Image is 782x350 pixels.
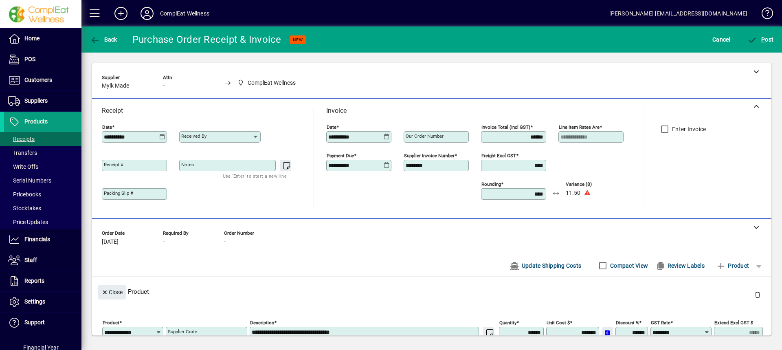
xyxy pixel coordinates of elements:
[81,32,126,47] app-page-header-button: Back
[712,33,730,46] span: Cancel
[104,190,133,196] mat-label: Packing Slip #
[608,262,648,270] label: Compact View
[748,291,767,298] app-page-header-button: Delete
[4,160,81,174] a: Write Offs
[714,320,753,326] mat-label: Extend excl GST $
[24,298,45,305] span: Settings
[223,171,287,181] mat-hint: Use 'Enter' to start a new line
[4,132,81,146] a: Receipts
[4,187,81,201] a: Pricebooks
[250,320,274,326] mat-label: Description
[102,124,112,130] mat-label: Date
[4,313,81,333] a: Support
[481,124,530,130] mat-label: Invoice Total (incl GST)
[24,77,52,83] span: Customers
[24,277,44,284] span: Reports
[652,258,708,273] button: Review Labels
[8,191,41,198] span: Pricebooks
[4,292,81,312] a: Settings
[163,239,165,245] span: -
[547,320,570,326] mat-label: Unit Cost $
[4,146,81,160] a: Transfers
[168,329,197,335] mat-label: Supplier Code
[24,56,35,62] span: POS
[98,285,126,299] button: Close
[4,29,81,49] a: Home
[96,288,128,295] app-page-header-button: Close
[710,32,732,47] button: Cancel
[160,7,209,20] div: ComplEat Wellness
[24,35,40,42] span: Home
[4,201,81,215] a: Stocktakes
[716,259,749,272] span: Product
[88,32,119,47] button: Back
[712,258,753,273] button: Product
[4,91,81,111] a: Suppliers
[181,133,206,139] mat-label: Received by
[4,215,81,229] a: Price Updates
[655,259,705,272] span: Review Labels
[181,162,194,167] mat-label: Notes
[4,250,81,271] a: Staff
[566,190,580,196] span: 11.50
[224,239,226,245] span: -
[8,219,48,225] span: Price Updates
[102,239,119,245] span: [DATE]
[24,257,37,263] span: Staff
[293,37,303,42] span: NEW
[4,70,81,90] a: Customers
[8,136,35,142] span: Receipts
[101,286,123,299] span: Close
[481,153,516,158] mat-label: Freight excl GST
[510,259,581,272] span: Update Shipping Costs
[506,258,584,273] button: Update Shipping Costs
[24,118,48,125] span: Products
[235,78,299,88] span: ComplEat Wellness
[756,2,772,28] a: Knowledge Base
[103,320,119,326] mat-label: Product
[609,7,747,20] div: [PERSON_NAME] [EMAIL_ADDRESS][DOMAIN_NAME]
[761,36,765,43] span: P
[616,320,639,326] mat-label: Discount %
[134,6,160,21] button: Profile
[4,271,81,291] a: Reports
[24,236,50,242] span: Financials
[108,6,134,21] button: Add
[559,124,600,130] mat-label: Line item rates are
[8,205,41,211] span: Stocktakes
[90,36,117,43] span: Back
[499,320,516,326] mat-label: Quantity
[4,174,81,187] a: Serial Numbers
[404,153,455,158] mat-label: Supplier invoice number
[24,319,45,326] span: Support
[92,277,771,306] div: Product
[104,162,123,167] mat-label: Receipt #
[406,133,444,139] mat-label: Our order number
[602,327,613,338] button: Change Price Levels
[4,229,81,250] a: Financials
[24,97,48,104] span: Suppliers
[327,153,354,158] mat-label: Payment due
[745,32,776,47] button: Post
[4,49,81,70] a: POS
[163,83,165,89] span: -
[566,182,615,187] span: Variance ($)
[8,150,37,156] span: Transfers
[8,163,38,170] span: Write Offs
[102,83,129,89] span: Mylk Made
[651,320,670,326] mat-label: GST rate
[747,36,774,43] span: ost
[132,33,281,46] div: Purchase Order Receipt & Invoice
[8,177,51,184] span: Serial Numbers
[748,285,767,304] button: Delete
[670,125,706,133] label: Enter Invoice
[481,181,501,187] mat-label: Rounding
[248,79,296,87] span: ComplEat Wellness
[327,124,336,130] mat-label: Date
